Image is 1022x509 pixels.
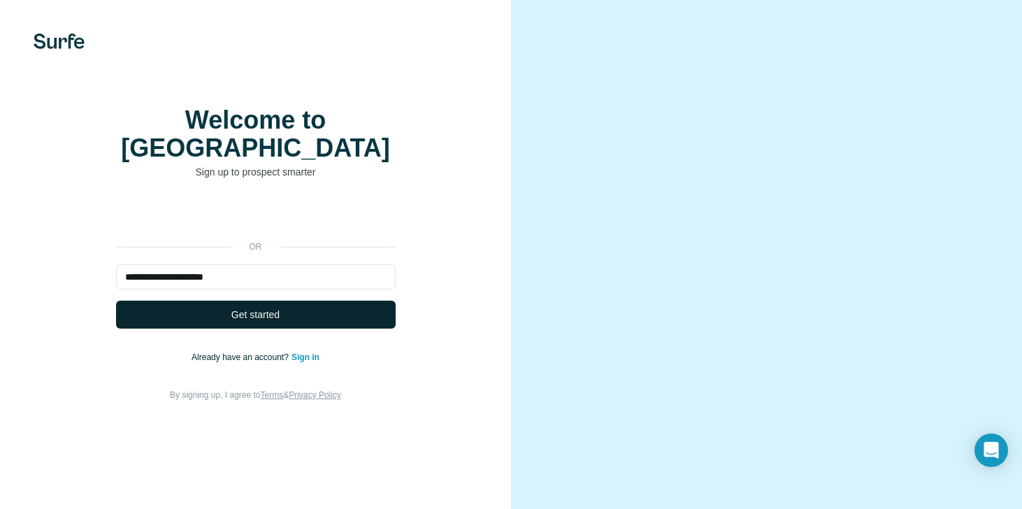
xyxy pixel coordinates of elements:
[974,433,1008,467] div: Open Intercom Messenger
[109,200,403,231] iframe: Sign in with Google Button
[261,390,284,400] a: Terms
[231,308,280,322] span: Get started
[192,352,292,362] span: Already have an account?
[116,106,396,162] h1: Welcome to [GEOGRAPHIC_DATA]
[233,241,278,253] p: or
[116,165,396,179] p: Sign up to prospect smarter
[170,390,341,400] span: By signing up, I agree to &
[289,390,341,400] a: Privacy Policy
[292,352,319,362] a: Sign in
[116,301,396,329] button: Get started
[34,34,85,49] img: Surfe's logo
